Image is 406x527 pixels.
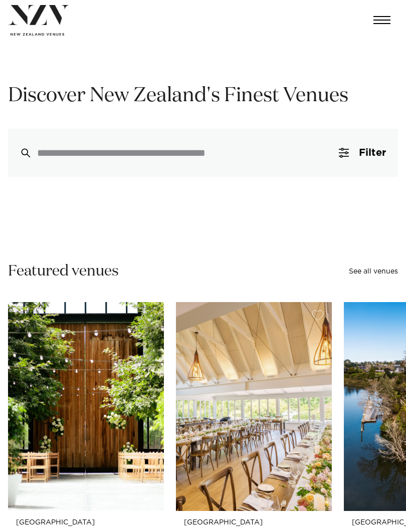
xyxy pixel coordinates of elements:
[327,129,398,177] button: Filter
[349,268,398,275] a: See all venues
[11,33,64,36] img: new-zealand-venues-text.png
[8,5,69,26] img: nzv-logo.png
[359,148,386,158] span: Filter
[16,519,156,526] small: [GEOGRAPHIC_DATA]
[8,262,119,282] h2: Featured venues
[8,83,398,109] h1: Discover New Zealand's Finest Venues
[184,519,324,526] small: [GEOGRAPHIC_DATA]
